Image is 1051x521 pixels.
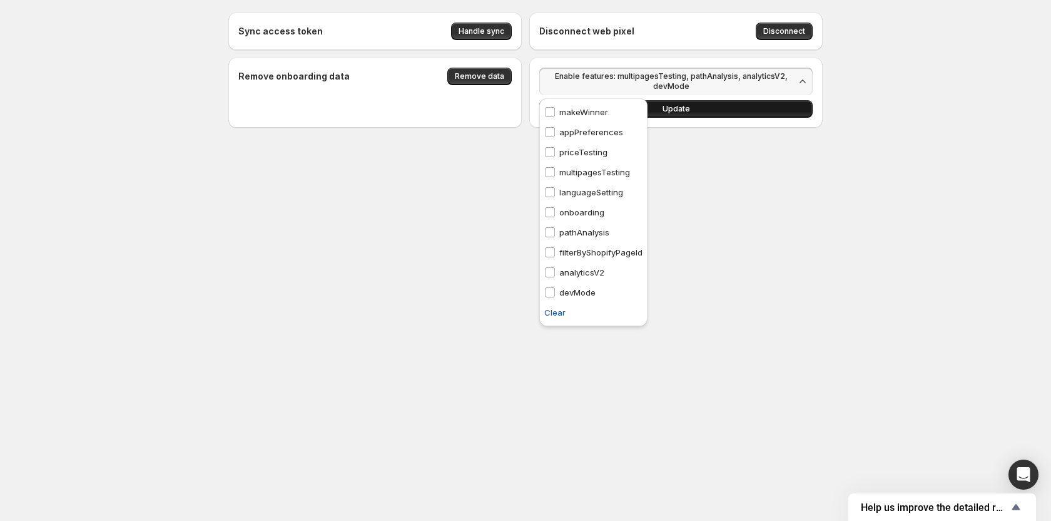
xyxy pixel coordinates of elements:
[559,126,623,138] p: appPreferences
[559,186,623,199] p: languageSetting
[539,100,813,118] button: Update
[861,502,1008,513] span: Help us improve the detailed report for A/B campaigns
[238,70,350,83] h4: Remove onboarding data
[537,302,573,322] button: Clear
[559,206,604,219] p: onboarding
[547,71,795,91] span: Enable features: multipagesTesting, pathAnalysis, analyticsV2, devMode
[451,23,512,40] button: Handle sync
[544,306,566,319] span: Clear
[763,26,805,36] span: Disconnect
[1008,460,1038,490] div: Open Intercom Messenger
[663,104,690,114] span: Update
[238,25,323,38] h4: Sync access token
[756,23,813,40] button: Disconnect
[559,246,642,259] p: filterByShopifyPageId
[539,68,813,95] button: Enable features: multipagesTesting, pathAnalysis, analyticsV2, devMode
[455,71,504,81] span: Remove data
[559,166,630,178] p: multipagesTesting
[559,266,604,279] p: analyticsV2
[559,286,596,299] p: devMode
[861,500,1023,515] button: Show survey - Help us improve the detailed report for A/B campaigns
[447,68,512,85] button: Remove data
[559,106,608,118] p: makeWinner
[559,146,607,158] p: priceTesting
[459,26,504,36] span: Handle sync
[559,226,609,239] p: pathAnalysis
[539,25,634,38] h4: Disconnect web pixel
